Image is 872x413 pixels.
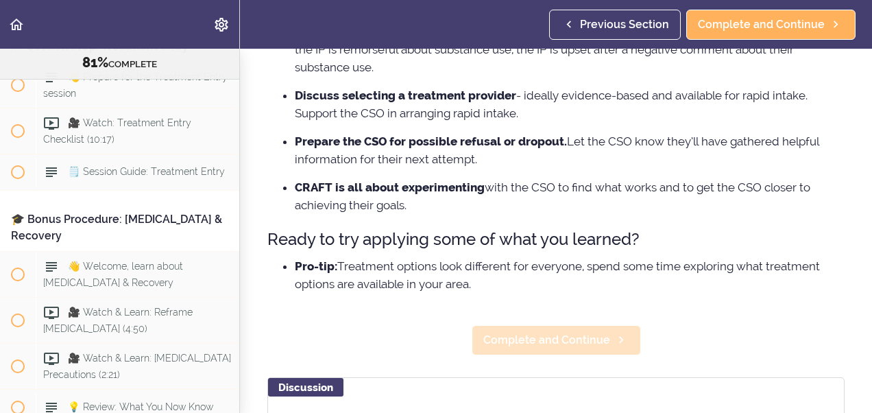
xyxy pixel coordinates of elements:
span: 🎥 Watch: Treatment Entry Checklist (10:17) [43,118,191,145]
strong: Pro-tip: [295,259,337,273]
span: Complete and Continue [483,332,610,349]
li: Treatment options look different for everyone, spend some time exploring what treatment options a... [295,257,845,293]
strong: CRAFT is all about experimenting [295,180,485,194]
li: - ideally evidence-based and available for rapid intake. Support the CSO in arranging rapid intake. [295,86,845,122]
svg: Settings Menu [213,16,230,33]
span: 💡 Review: What You Now Know [68,401,213,412]
a: Previous Section [549,10,681,40]
span: 🎥 Watch & Learn: [MEDICAL_DATA] Precautions (2:21) [43,353,231,379]
strong: Prepare the CSO for possible refusal or dropout. [295,134,567,148]
div: Discussion [268,378,343,397]
li: : the IP asks about the CSO’s therapy, or CSO behavior changes, the IP is remorseful about substa... [295,23,845,76]
span: 81% [82,54,108,71]
span: Previous Section [580,16,669,33]
h3: Ready to try applying some of what you learned? [267,228,845,250]
span: 🗒️ Session Guide: Treatment Entry [68,167,225,178]
span: Complete and Continue [698,16,825,33]
li: with the CSO to find what works and to get the CSO closer to achieving their goals. [295,178,845,214]
strong: Discuss selecting a treatment provider [295,88,516,102]
a: Complete and Continue [686,10,856,40]
li: Let the CSO know they’ll have gathered helpful information for their next attempt. [295,132,845,168]
span: 👋 Welcome, learn about [MEDICAL_DATA] & Recovery [43,261,183,288]
span: 👋 Prepare for the Treatment Entry session [43,72,228,99]
svg: Back to course curriculum [8,16,25,33]
span: 🎥 Watch & Learn: Reframe [MEDICAL_DATA] (4:50) [43,307,193,334]
a: Complete and Continue [472,325,641,355]
div: COMPLETE [17,54,222,72]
